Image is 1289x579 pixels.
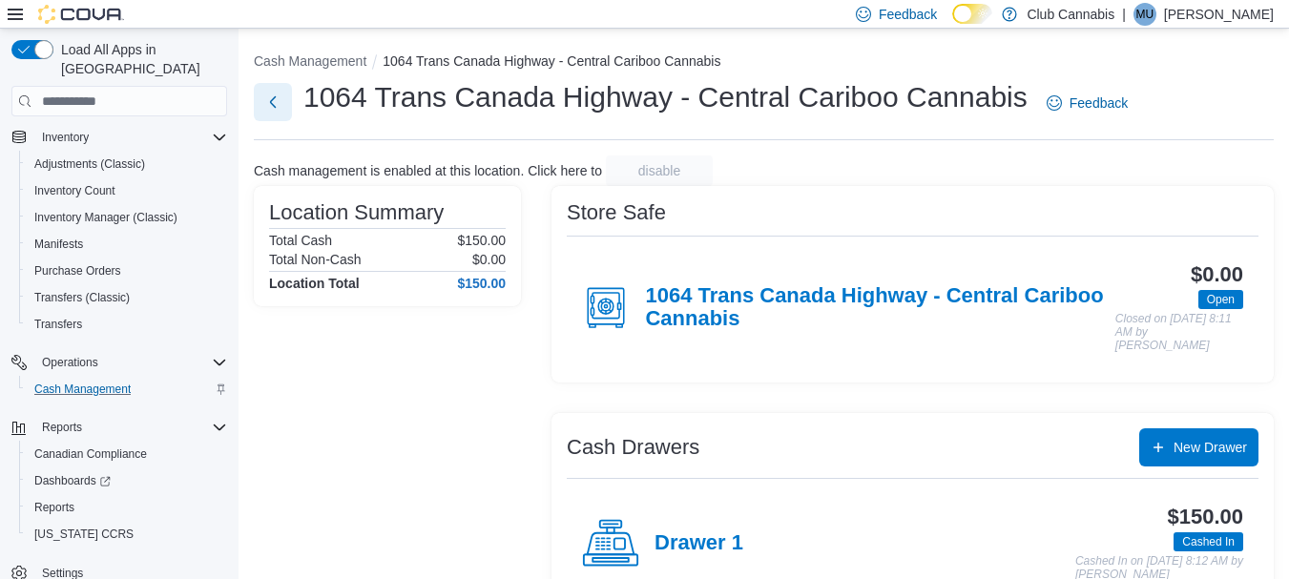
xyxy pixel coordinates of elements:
[34,210,177,225] span: Inventory Manager (Classic)
[1168,506,1243,528] h3: $150.00
[457,233,506,248] p: $150.00
[38,5,124,24] img: Cova
[19,204,235,231] button: Inventory Manager (Classic)
[254,53,366,69] button: Cash Management
[1164,3,1274,26] p: [PERSON_NAME]
[34,382,131,397] span: Cash Management
[27,469,118,492] a: Dashboards
[27,286,137,309] a: Transfers (Classic)
[1174,438,1247,457] span: New Drawer
[1174,532,1243,551] span: Cashed In
[606,155,713,186] button: disable
[19,467,235,494] a: Dashboards
[254,83,292,121] button: Next
[567,201,666,224] h3: Store Safe
[269,233,332,248] h6: Total Cash
[1182,533,1235,550] span: Cashed In
[27,206,227,229] span: Inventory Manager (Classic)
[27,179,227,202] span: Inventory Count
[27,179,123,202] a: Inventory Count
[4,349,235,376] button: Operations
[27,523,227,546] span: Washington CCRS
[19,441,235,467] button: Canadian Compliance
[34,527,134,542] span: [US_STATE] CCRS
[34,290,130,305] span: Transfers (Classic)
[27,378,138,401] a: Cash Management
[27,206,185,229] a: Inventory Manager (Classic)
[42,420,82,435] span: Reports
[19,258,235,284] button: Purchase Orders
[34,500,74,515] span: Reports
[1027,3,1114,26] p: Club Cannabis
[27,313,227,336] span: Transfers
[269,201,444,224] h3: Location Summary
[4,414,235,441] button: Reports
[27,523,141,546] a: [US_STATE] CCRS
[27,153,227,176] span: Adjustments (Classic)
[27,443,155,465] a: Canadian Compliance
[34,351,227,374] span: Operations
[27,443,227,465] span: Canadian Compliance
[19,376,235,403] button: Cash Management
[34,473,111,488] span: Dashboards
[34,351,106,374] button: Operations
[34,317,82,332] span: Transfers
[42,130,89,145] span: Inventory
[1039,84,1135,122] a: Feedback
[34,183,115,198] span: Inventory Count
[1115,313,1243,352] p: Closed on [DATE] 8:11 AM by [PERSON_NAME]
[34,126,227,149] span: Inventory
[19,231,235,258] button: Manifests
[27,259,227,282] span: Purchase Orders
[645,284,1114,332] h4: 1064 Trans Canada Highway - Central Cariboo Cannabis
[952,4,992,24] input: Dark Mode
[27,153,153,176] a: Adjustments (Classic)
[269,276,360,291] h4: Location Total
[1136,3,1154,26] span: MU
[879,5,937,24] span: Feedback
[19,521,235,548] button: [US_STATE] CCRS
[383,53,720,69] button: 1064 Trans Canada Highway - Central Cariboo Cannabis
[1133,3,1156,26] div: Mavis Upson
[1191,263,1243,286] h3: $0.00
[638,161,680,180] span: disable
[34,263,121,279] span: Purchase Orders
[27,496,82,519] a: Reports
[27,286,227,309] span: Transfers (Classic)
[254,163,602,178] p: Cash management is enabled at this location. Click here to
[1122,3,1126,26] p: |
[457,276,506,291] h4: $150.00
[1070,93,1128,113] span: Feedback
[27,313,90,336] a: Transfers
[303,78,1028,116] h1: 1064 Trans Canada Highway - Central Cariboo Cannabis
[1139,428,1258,466] button: New Drawer
[27,233,91,256] a: Manifests
[19,494,235,521] button: Reports
[27,378,227,401] span: Cash Management
[269,252,362,267] h6: Total Non-Cash
[4,124,235,151] button: Inventory
[42,355,98,370] span: Operations
[34,237,83,252] span: Manifests
[952,24,953,25] span: Dark Mode
[53,40,227,78] span: Load All Apps in [GEOGRAPHIC_DATA]
[34,126,96,149] button: Inventory
[19,151,235,177] button: Adjustments (Classic)
[27,496,227,519] span: Reports
[472,252,506,267] p: $0.00
[19,311,235,338] button: Transfers
[567,436,699,459] h3: Cash Drawers
[34,416,227,439] span: Reports
[19,284,235,311] button: Transfers (Classic)
[19,177,235,204] button: Inventory Count
[34,416,90,439] button: Reports
[655,531,743,556] h4: Drawer 1
[1198,290,1243,309] span: Open
[27,259,129,282] a: Purchase Orders
[34,446,147,462] span: Canadian Compliance
[27,233,227,256] span: Manifests
[1207,291,1235,308] span: Open
[34,156,145,172] span: Adjustments (Classic)
[27,469,227,492] span: Dashboards
[254,52,1274,74] nav: An example of EuiBreadcrumbs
